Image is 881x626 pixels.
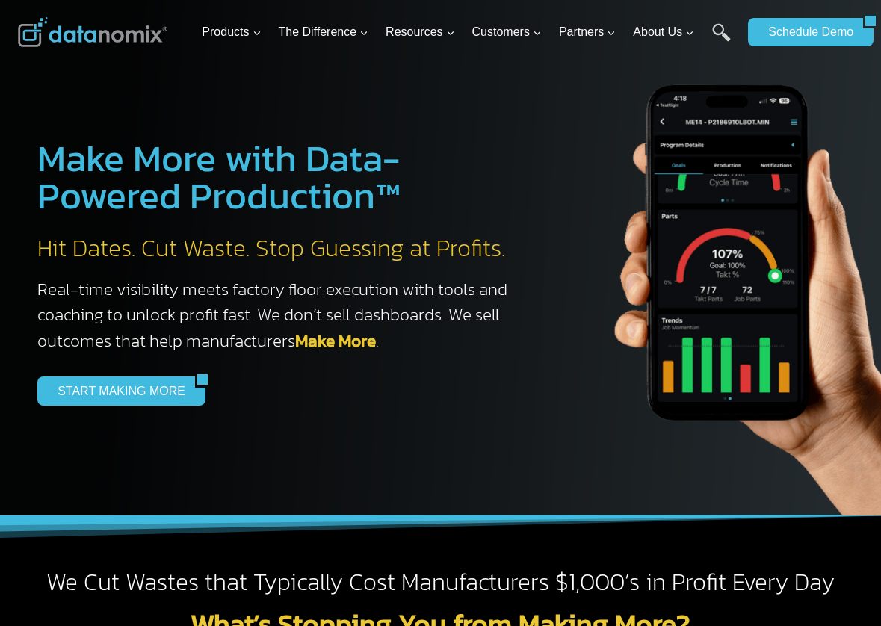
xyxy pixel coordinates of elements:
[559,22,616,42] span: Partners
[196,8,741,57] nav: Primary Navigation
[37,140,513,214] h1: Make More with Data-Powered Production™
[278,22,368,42] span: The Difference
[18,567,863,598] h2: We Cut Wastes that Typically Cost Manufacturers $1,000’s in Profit Every Day
[295,328,376,353] a: Make More
[202,22,261,42] span: Products
[386,22,454,42] span: Resources
[37,276,513,354] h3: Real-time visibility meets factory floor execution with tools and coaching to unlock profit fast....
[37,233,513,264] h2: Hit Dates. Cut Waste. Stop Guessing at Profits.
[37,376,195,405] a: START MAKING MORE
[472,22,542,42] span: Customers
[748,18,863,46] a: Schedule Demo
[633,22,694,42] span: About Us
[712,23,731,57] a: Search
[18,17,167,47] img: Datanomix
